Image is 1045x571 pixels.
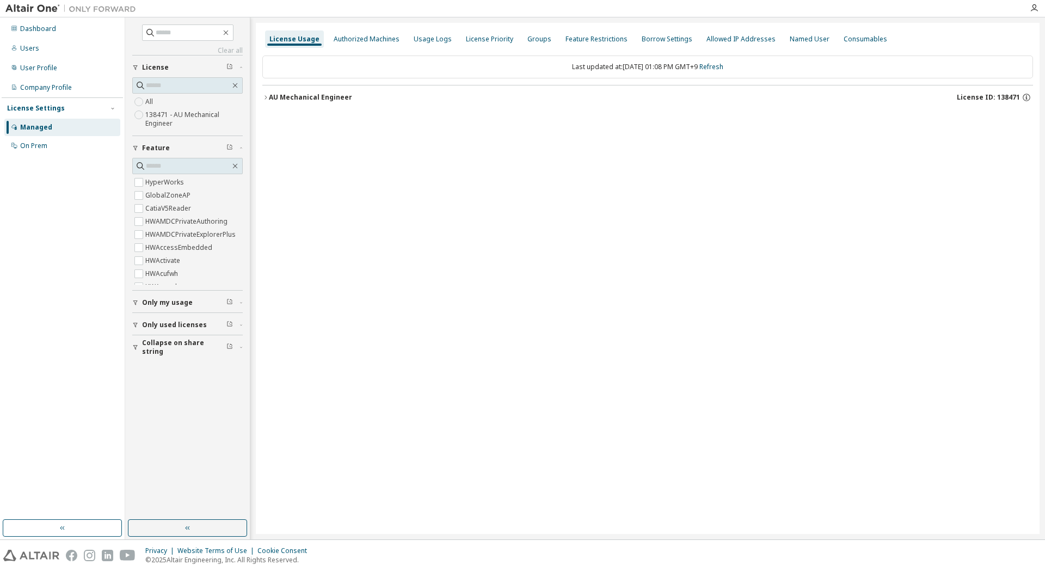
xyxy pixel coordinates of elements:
span: License ID: 138471 [957,93,1020,102]
div: AU Mechanical Engineer [269,93,352,102]
div: Consumables [844,35,887,44]
label: All [145,95,155,108]
label: 138471 - AU Mechanical Engineer [145,108,243,130]
img: instagram.svg [84,550,95,561]
img: Altair One [5,3,142,14]
img: youtube.svg [120,550,136,561]
div: User Profile [20,64,57,72]
label: HWAcusolve [145,280,186,293]
div: Privacy [145,547,177,555]
div: Users [20,44,39,53]
a: Refresh [699,62,723,71]
img: linkedin.svg [102,550,113,561]
label: HWAMDCPrivateExplorerPlus [145,228,238,241]
div: Authorized Machines [334,35,399,44]
button: AU Mechanical EngineerLicense ID: 138471 [262,85,1033,109]
span: Clear filter [226,63,233,72]
div: Dashboard [20,24,56,33]
button: Only used licenses [132,313,243,337]
span: Only my usage [142,298,193,307]
div: Cookie Consent [257,547,313,555]
span: Clear filter [226,298,233,307]
div: On Prem [20,142,47,150]
p: © 2025 Altair Engineering, Inc. All Rights Reserved. [145,555,313,564]
button: Feature [132,136,243,160]
span: Clear filter [226,343,233,352]
label: HWActivate [145,254,182,267]
label: CatiaV5Reader [145,202,193,215]
span: Clear filter [226,144,233,152]
div: Managed [20,123,52,132]
a: Clear all [132,46,243,55]
label: HyperWorks [145,176,186,189]
label: GlobalZoneAP [145,189,193,202]
button: Collapse on share string [132,335,243,359]
img: altair_logo.svg [3,550,59,561]
div: Borrow Settings [642,35,692,44]
button: License [132,56,243,79]
div: Company Profile [20,83,72,92]
div: Website Terms of Use [177,547,257,555]
label: HWAccessEmbedded [145,241,214,254]
div: Feature Restrictions [565,35,628,44]
button: Only my usage [132,291,243,315]
label: HWAMDCPrivateAuthoring [145,215,230,228]
span: Only used licenses [142,321,207,329]
span: Clear filter [226,321,233,329]
span: Feature [142,144,170,152]
div: Usage Logs [414,35,452,44]
label: HWAcufwh [145,267,180,280]
div: License Priority [466,35,513,44]
span: Collapse on share string [142,339,226,356]
div: Allowed IP Addresses [706,35,776,44]
img: facebook.svg [66,550,77,561]
div: Last updated at: [DATE] 01:08 PM GMT+9 [262,56,1033,78]
div: Groups [527,35,551,44]
span: License [142,63,169,72]
div: Named User [790,35,829,44]
div: License Usage [269,35,319,44]
div: License Settings [7,104,65,113]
